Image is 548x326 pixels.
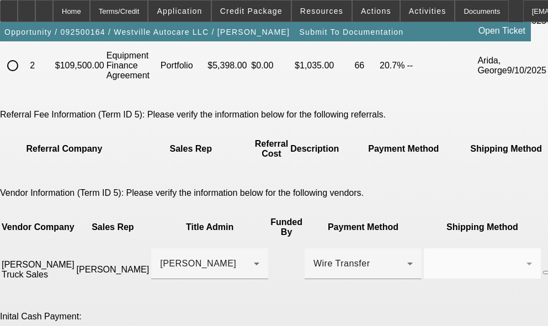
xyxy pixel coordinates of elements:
[160,259,236,268] span: [PERSON_NAME]
[477,56,546,76] p: Arida, George9/10/2025
[424,222,541,232] p: Shipping Method
[361,7,391,15] span: Actions
[76,248,150,292] td: [PERSON_NAME]
[354,61,377,71] p: 66
[292,1,352,22] button: Resources
[77,222,150,232] p: Sales Rep
[151,222,268,232] p: Title Admin
[2,144,127,154] p: Referral Company
[409,7,446,15] span: Activities
[313,259,370,268] span: Wire Transfer
[297,22,407,42] button: Submit To Documentation
[468,144,544,154] p: Shipping Method
[300,7,343,15] span: Resources
[55,61,104,71] p: $109,500.00
[295,61,334,71] p: $1,035.00
[270,217,302,237] p: Funded By
[305,222,422,232] p: Payment Method
[474,22,530,40] a: Open Ticket
[212,1,291,22] button: Credit Package
[290,144,339,154] p: Description
[380,61,405,71] p: 20.7%
[4,28,290,36] span: Opportunity / 092500164 / Westville Autocare LLC / [PERSON_NAME]
[148,1,210,22] button: Application
[251,61,292,71] p: $0.00
[2,222,75,232] p: Vendor Company
[300,28,404,36] span: Submit To Documentation
[129,144,253,154] p: Sales Rep
[161,61,205,71] p: Portfolio
[407,61,430,71] p: --
[30,61,53,71] p: 2
[255,139,288,159] p: Referral Cost
[107,51,158,81] p: Equipment Finance Agreement
[1,248,75,292] td: [PERSON_NAME] Truck Sales
[208,61,249,71] p: $5,398.00
[401,1,455,22] button: Activities
[157,7,202,15] span: Application
[220,7,283,15] span: Credit Package
[353,1,400,22] button: Actions
[341,144,466,154] p: Payment Method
